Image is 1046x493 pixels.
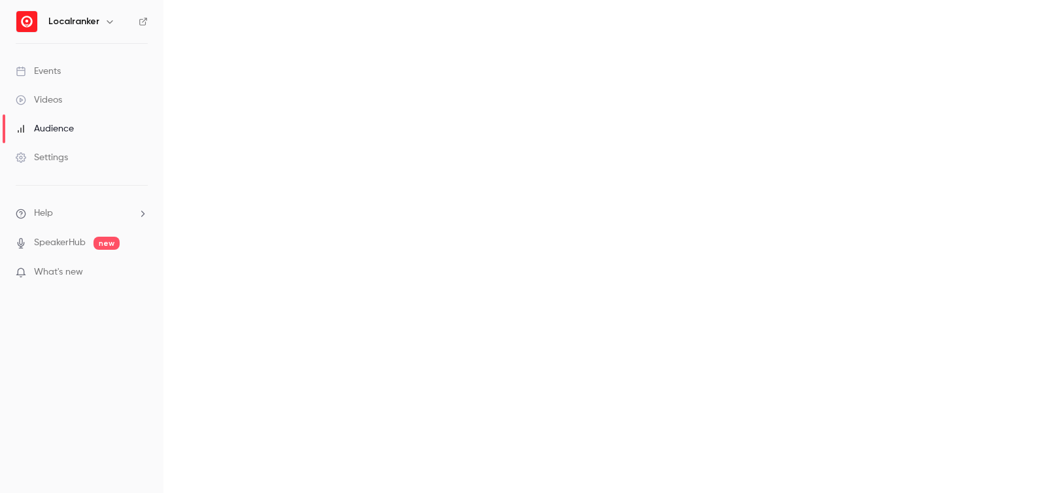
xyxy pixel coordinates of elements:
[93,237,120,250] span: new
[16,151,68,164] div: Settings
[16,93,62,107] div: Videos
[34,265,83,279] span: What's new
[16,207,148,220] li: help-dropdown-opener
[34,236,86,250] a: SpeakerHub
[48,15,99,28] h6: Localranker
[34,207,53,220] span: Help
[16,122,74,135] div: Audience
[16,11,37,32] img: Localranker
[16,65,61,78] div: Events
